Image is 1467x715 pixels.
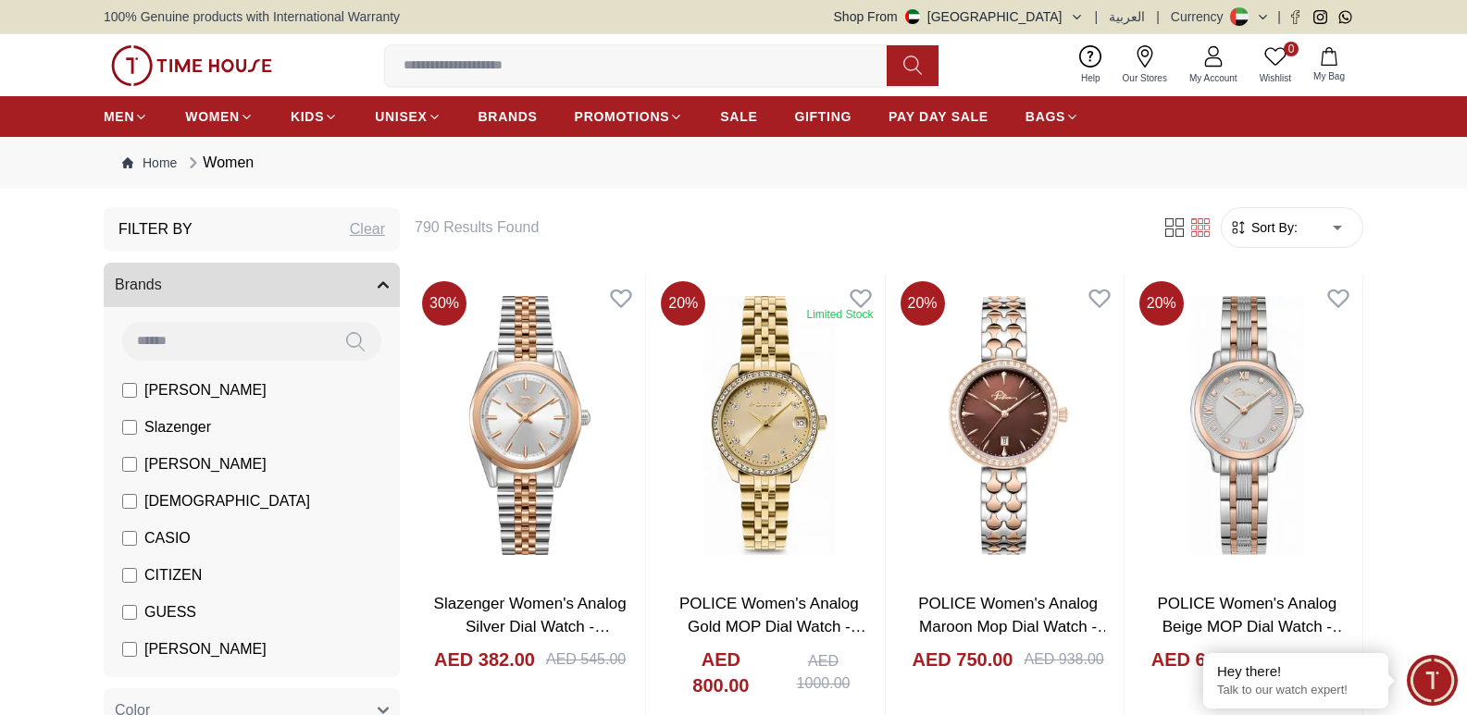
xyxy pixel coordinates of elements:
a: BAGS [1026,100,1079,133]
span: | [1277,7,1281,26]
span: PROMOTIONS [575,107,670,126]
button: Shop From[GEOGRAPHIC_DATA] [834,7,1084,26]
a: Instagram [1313,10,1327,24]
a: GIFTING [794,100,852,133]
a: 0Wishlist [1249,42,1302,89]
span: [PERSON_NAME] [144,379,267,401]
a: BRANDS [479,100,538,133]
a: MEN [104,100,148,133]
span: GUESS [144,601,196,623]
p: Talk to our watch expert! [1217,683,1374,698]
span: CASIO [144,527,191,549]
span: UNISEX [375,107,427,126]
h4: AED 382.00 [434,647,535,672]
div: AED 750.00 [1263,648,1343,671]
a: Facebook [1288,10,1302,24]
a: Help [1070,42,1112,89]
a: Our Stores [1112,42,1178,89]
a: Whatsapp [1338,10,1352,24]
img: POLICE Women's Analog Beige MOP Dial Watch - PEWLG0076203 [1132,274,1362,577]
input: [PERSON_NAME] [122,457,137,472]
span: [PERSON_NAME] [144,453,267,475]
img: POLICE Women's Analog Gold MOP Dial Watch - PEWLH0024303 [653,274,884,577]
span: 100% Genuine products with International Warranty [104,7,400,26]
span: | [1095,7,1099,26]
span: Help [1074,71,1108,85]
span: Slazenger [144,416,211,438]
h4: AED 600.00 [1151,647,1252,672]
input: [DEMOGRAPHIC_DATA] [122,494,137,509]
img: ... [111,45,272,86]
button: Brands [104,263,400,307]
span: Police [144,675,185,697]
div: Clear [350,218,385,240]
span: 20 % [661,281,705,326]
span: My Bag [1306,69,1352,83]
span: GIFTING [794,107,852,126]
input: CITIZEN [122,568,137,583]
span: [DEMOGRAPHIC_DATA] [144,490,310,512]
a: WOMEN [185,100,254,133]
img: United Arab Emirates [905,9,920,24]
h6: 790 Results Found [415,216,1139,239]
nav: Breadcrumb [104,137,1363,189]
span: 30 % [422,281,466,326]
span: Sort By: [1248,218,1298,237]
div: Hey there! [1217,662,1374,681]
a: Slazenger Women's Analog Silver Dial Watch - SL.9.2463.3.04 [434,595,627,660]
a: PAY DAY SALE [889,100,988,133]
h4: AED 750.00 [913,647,1013,672]
h3: Filter By [118,218,193,240]
div: AED 1000.00 [781,650,866,695]
img: POLICE Women's Analog Maroon Mop Dial Watch - PEWLG0076302 [893,274,1124,577]
span: KIDS [291,107,324,126]
span: Our Stores [1115,71,1175,85]
span: SALE [720,107,757,126]
span: 20 % [1139,281,1184,326]
img: Slazenger Women's Analog Silver Dial Watch - SL.9.2463.3.04 [415,274,645,577]
div: AED 545.00 [546,648,626,671]
span: [PERSON_NAME] [144,638,267,660]
span: 0 [1284,42,1299,56]
div: AED 938.00 [1024,648,1103,671]
button: Sort By: [1229,218,1298,237]
a: POLICE Women's Analog Beige MOP Dial Watch - PEWLG0076203 [1157,595,1348,660]
input: [PERSON_NAME] [122,383,137,398]
input: Slazenger [122,420,137,435]
a: Home [122,154,177,172]
span: MEN [104,107,134,126]
span: | [1156,7,1160,26]
h4: AED 800.00 [672,647,769,698]
input: CASIO [122,531,137,546]
span: WOMEN [185,107,240,126]
span: My Account [1182,71,1245,85]
a: UNISEX [375,100,441,133]
span: Wishlist [1252,71,1299,85]
span: BRANDS [479,107,538,126]
input: [PERSON_NAME] [122,642,137,657]
div: Limited Stock [806,307,873,322]
span: PAY DAY SALE [889,107,988,126]
span: 20 % [901,281,945,326]
input: GUESS [122,605,137,620]
button: العربية [1109,7,1145,26]
button: My Bag [1302,43,1356,87]
a: PROMOTIONS [575,100,684,133]
span: BAGS [1026,107,1065,126]
div: Chat Widget [1407,655,1458,706]
div: Currency [1171,7,1231,26]
span: CITIZEN [144,564,202,586]
a: POLICE Women's Analog Gold MOP Dial Watch - PEWLH0024303 [679,595,866,660]
span: Brands [115,274,162,296]
a: SALE [720,100,757,133]
div: Women [184,152,254,174]
a: POLICE Women's Analog Maroon Mop Dial Watch - PEWLG0076302 [918,595,1113,660]
a: KIDS [291,100,338,133]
